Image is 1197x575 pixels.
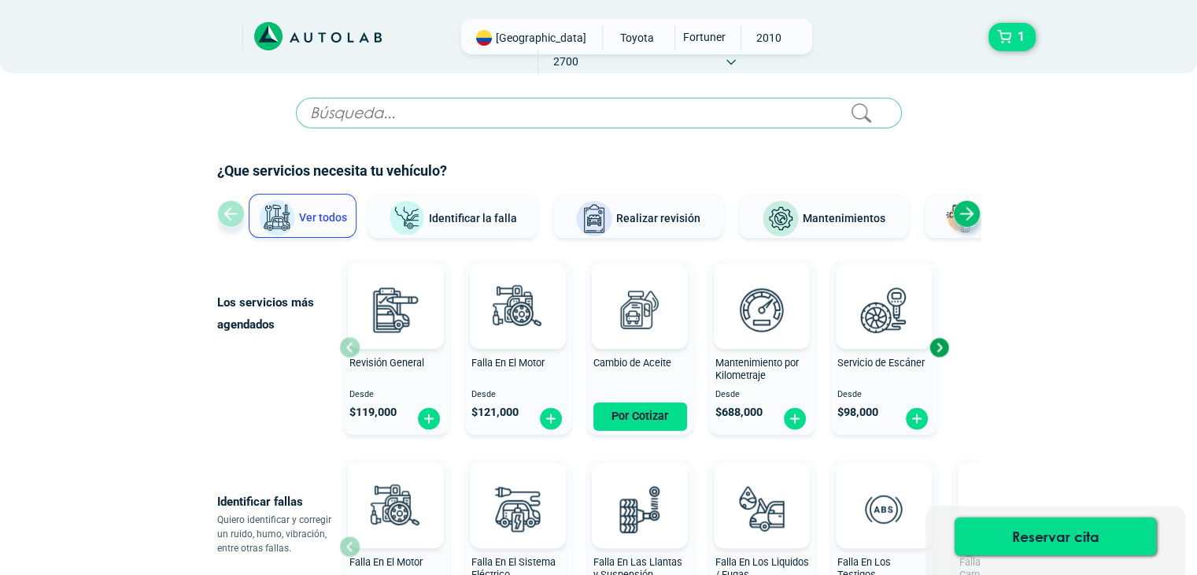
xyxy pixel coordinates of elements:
h2: ¿Que servicios necesita tu vehículo? [217,161,981,181]
button: Ver todos [249,194,357,238]
img: Flag of COLOMBIA [476,30,492,46]
img: Latonería y Pintura [941,200,979,238]
span: Cambio de Aceite [593,357,671,369]
img: diagnostic_suspension-v3.svg [605,474,674,543]
div: Next slide [927,336,951,359]
span: Falla En El Motor [349,556,423,568]
button: 1 [988,23,1036,51]
img: AD0BCuuxAAAAAElFTkSuQmCC [494,466,541,514]
img: AD0BCuuxAAAAAElFTkSuQmCC [372,466,419,514]
span: Mantenimientos [803,212,885,224]
span: Falla En El Motor [471,357,545,369]
span: Servicio de Escáner [837,357,925,369]
span: Realizar revisión [616,212,700,224]
img: fi_plus-circle2.svg [538,406,563,431]
img: diagnostic_engine-v3.svg [483,275,552,344]
span: Mantenimiento por Kilometraje [715,357,799,382]
span: 2010 [741,26,797,50]
img: fi_plus-circle2.svg [782,406,807,431]
button: Mantenimientos [739,194,909,238]
img: AD0BCuuxAAAAAElFTkSuQmCC [494,267,541,314]
button: Realizar revisión [553,194,723,238]
img: revision_por_kilometraje-v3.svg [727,275,796,344]
img: cambio_de_aceite-v3.svg [605,275,674,344]
img: AD0BCuuxAAAAAElFTkSuQmCC [738,267,785,314]
span: Desde [715,390,809,400]
span: 2700 [538,50,594,73]
span: Desde [471,390,565,400]
button: Reservar cita [955,517,1156,555]
span: Desde [349,390,443,400]
span: Desde [837,390,931,400]
img: diagnostic_diagnostic_abs-v3.svg [849,474,918,543]
span: [GEOGRAPHIC_DATA] [496,30,586,46]
img: AD0BCuuxAAAAAElFTkSuQmCC [372,267,419,314]
button: Falla En El Motor Desde $121,000 [465,260,571,435]
img: Identificar la falla [388,200,426,237]
img: AD0BCuuxAAAAAElFTkSuQmCC [616,466,663,514]
img: fi_plus-circle2.svg [416,406,441,431]
button: Revisión General Desde $119,000 [343,260,449,435]
button: Mantenimiento por Kilometraje Desde $688,000 [709,260,815,435]
input: Búsqueda... [296,98,902,128]
span: Revisión General [349,357,424,369]
img: revision_general-v3.svg [361,275,430,344]
span: Identificar la falla [429,211,517,224]
img: Ver todos [258,199,296,237]
button: Por Cotizar [593,402,687,431]
img: diagnostic_caja-de-cambios-v3.svg [971,474,1040,543]
img: AD0BCuuxAAAAAElFTkSuQmCC [616,267,663,314]
span: $ 98,000 [837,406,878,419]
img: AD0BCuuxAAAAAElFTkSuQmCC [860,466,907,514]
p: Los servicios más agendados [217,291,339,336]
span: TOYOTA [609,26,665,50]
img: escaner-v3.svg [849,275,918,344]
img: AD0BCuuxAAAAAElFTkSuQmCC [738,466,785,514]
span: FORTUNER [675,26,731,48]
p: Quiero identificar y corregir un ruido, humo, vibración, entre otras fallas. [217,513,339,555]
img: diagnostic_gota-de-sangre-v3.svg [727,474,796,543]
span: Ver todos [299,211,347,224]
img: diagnostic_bombilla-v3.svg [483,474,552,543]
span: $ 121,000 [471,406,519,419]
button: Servicio de Escáner Desde $98,000 [831,260,937,435]
div: Next slide [953,200,981,228]
span: $ 119,000 [349,406,397,419]
span: $ 688,000 [715,406,763,419]
button: Identificar la falla [368,194,538,238]
button: Cambio de Aceite Por Cotizar [587,260,693,435]
span: 1 [1014,24,1029,50]
img: fi_plus-circle2.svg [904,406,929,431]
img: Mantenimientos [762,200,800,238]
img: diagnostic_engine-v3.svg [361,474,430,543]
img: AD0BCuuxAAAAAElFTkSuQmCC [860,267,907,314]
p: Identificar fallas [217,491,339,513]
img: Realizar revisión [575,200,613,238]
